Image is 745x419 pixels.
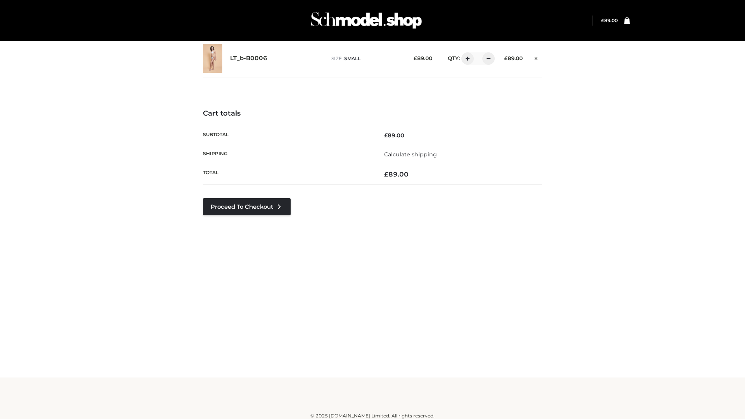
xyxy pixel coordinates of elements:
span: SMALL [344,55,360,61]
a: Proceed to Checkout [203,198,291,215]
span: £ [384,170,388,178]
p: size : [331,55,402,62]
a: Calculate shipping [384,151,437,158]
a: £89.00 [601,17,618,23]
span: £ [384,132,388,139]
bdi: 89.00 [414,55,432,61]
bdi: 89.00 [384,132,404,139]
bdi: 89.00 [504,55,523,61]
h4: Cart totals [203,109,542,118]
span: £ [414,55,417,61]
bdi: 89.00 [601,17,618,23]
div: QTY: [440,52,492,65]
a: Remove this item [530,52,542,62]
a: LT_b-B0006 [230,55,267,62]
img: LT_b-B0006 - SMALL [203,44,222,73]
span: £ [601,17,604,23]
th: Subtotal [203,126,372,145]
bdi: 89.00 [384,170,409,178]
th: Total [203,164,372,185]
span: £ [504,55,508,61]
th: Shipping [203,145,372,164]
img: Schmodel Admin 964 [308,5,424,36]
